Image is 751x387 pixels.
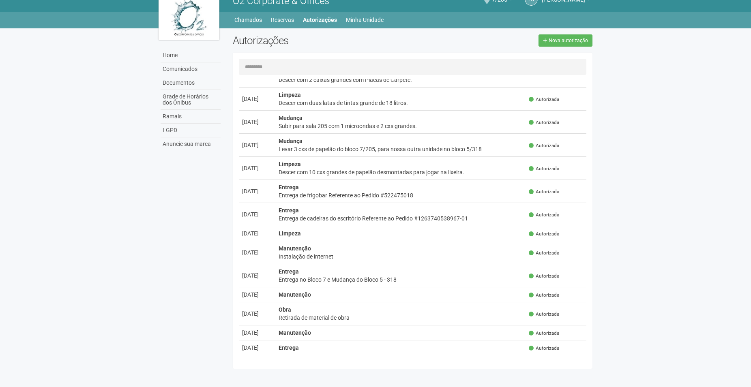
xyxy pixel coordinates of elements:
div: Entrega de cadeiras do escritório Referente ao Pedido #1263740538967-01 [279,214,522,222]
div: [DATE] [242,229,272,237]
div: [DATE] [242,272,272,280]
strong: Limpeza [279,161,301,167]
a: Anuncie sua marca [161,137,221,151]
span: Autorizada [529,311,559,318]
strong: Obra [279,306,291,313]
strong: Manutenção [279,245,311,252]
strong: Manutenção [279,329,311,336]
div: [DATE] [242,291,272,299]
span: Autorizada [529,188,559,195]
a: Reservas [271,14,294,26]
span: Autorizada [529,345,559,352]
div: Descer com 10 cxs grandes de papelão desmontadas para jogar na lixeira. [279,168,522,176]
a: Documentos [161,76,221,90]
span: Autorizada [529,250,559,257]
a: Home [161,49,221,62]
a: Ramais [161,110,221,124]
strong: Entrega [279,184,299,190]
span: Autorizada [529,212,559,218]
strong: Entrega [279,207,299,214]
strong: Entrega [279,344,299,351]
span: Nova autorização [549,38,588,43]
strong: Mudança [279,115,303,121]
strong: Entrega [279,268,299,275]
div: [DATE] [242,210,272,218]
strong: Limpeza [279,230,301,237]
div: Subir para sala 205 com 1 microondas e 2 cxs grandes. [279,122,522,130]
span: Autorizada [529,165,559,172]
strong: Limpeza [279,92,301,98]
span: Autorizada [529,142,559,149]
div: [DATE] [242,187,272,195]
a: Autorizações [303,14,337,26]
h2: Autorizações [233,34,406,47]
div: [DATE] [242,118,272,126]
a: Chamados [234,14,262,26]
a: Minha Unidade [346,14,384,26]
strong: Mudança [279,138,303,144]
span: Autorizada [529,292,559,299]
span: Autorizada [529,330,559,337]
strong: Manutenção [279,291,311,298]
div: [DATE] [242,141,272,149]
div: Descer com 2 caixas grandes com Placas de Carpete. [279,76,522,84]
a: LGPD [161,124,221,137]
div: [DATE] [242,310,272,318]
div: Retirada de material de obra [279,314,522,322]
div: [DATE] [242,95,272,103]
span: Autorizada [529,119,559,126]
div: Levar 3 cxs de papelão do bloco 7/205, para nossa outra unidade no bloco 5/318 [279,145,522,153]
div: [DATE] [242,248,272,257]
div: Entrega de frigobar Referente ao Pedido #522475018 [279,191,522,199]
span: Autorizada [529,273,559,280]
a: Comunicados [161,62,221,76]
a: Nova autorização [539,34,592,47]
div: Descer com duas latas de tintas grande de 18 litros. [279,99,522,107]
div: Entrega no Bloco 7 e Mudança do Bloco 5 - 318 [279,276,522,284]
span: Autorizada [529,96,559,103]
div: Instalação de internet [279,252,522,261]
div: [DATE] [242,329,272,337]
a: Grade de Horários dos Ônibus [161,90,221,110]
div: [DATE] [242,164,272,172]
span: Autorizada [529,231,559,237]
div: [DATE] [242,344,272,352]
